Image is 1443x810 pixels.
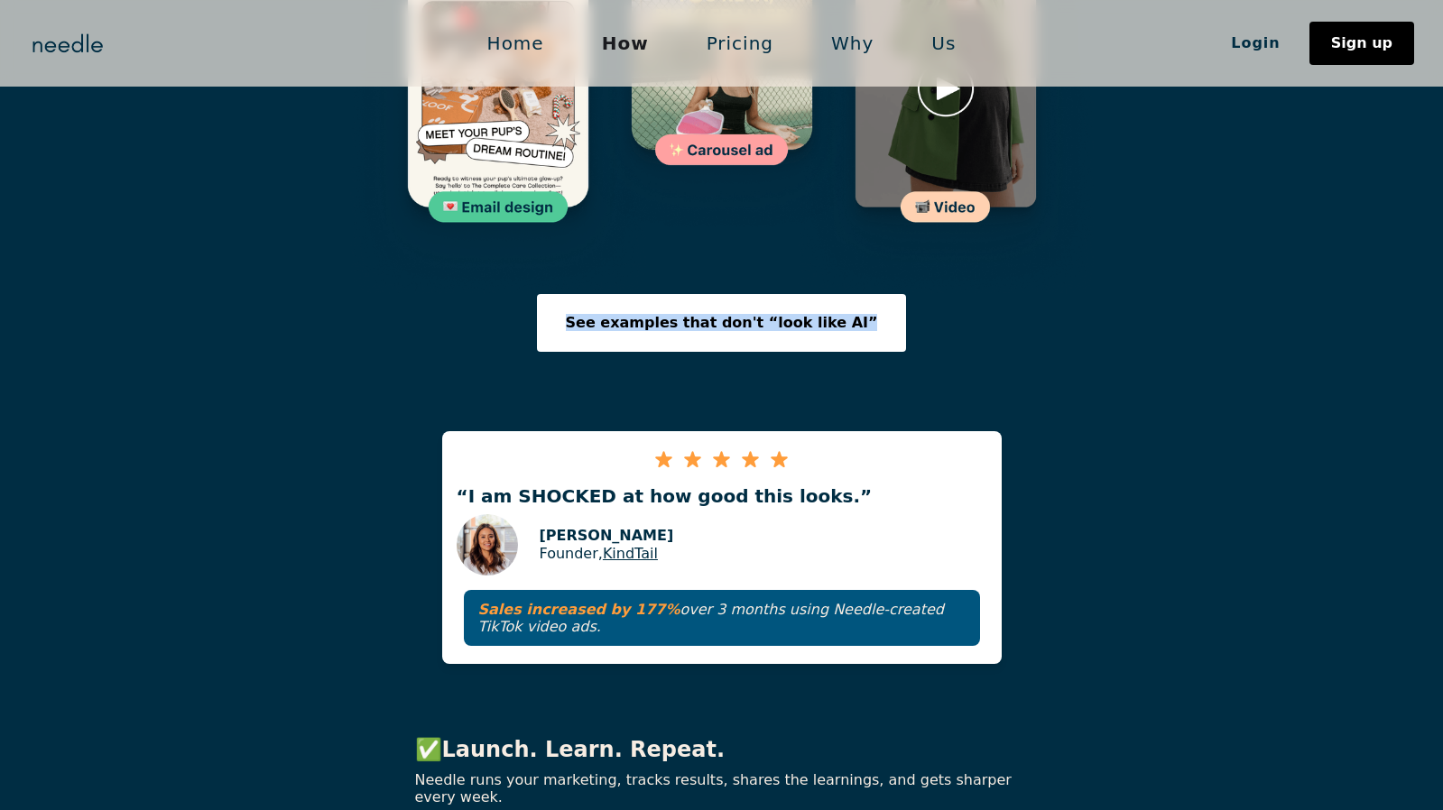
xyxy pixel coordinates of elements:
[537,294,907,352] a: See examples that don't “look like AI”
[415,771,1029,805] p: Needle runs your marketing, tracks results, shares the learnings, and gets sharper every week.
[540,527,674,544] p: [PERSON_NAME]
[902,24,985,62] a: Us
[678,24,802,62] a: Pricing
[1331,36,1392,51] div: Sign up
[802,24,902,62] a: Why
[603,545,658,562] a: KindTail
[442,737,726,762] strong: Launch. Learn. Repeat.
[415,736,1029,764] p: ✅
[458,24,573,62] a: Home
[442,485,1002,507] p: “I am SHOCKED at how good this looks.”
[1309,22,1414,65] a: Sign up
[566,316,878,330] div: See examples that don't “look like AI”
[478,601,680,618] strong: Sales increased by 177%
[540,545,674,562] p: Founder,
[1202,28,1309,59] a: Login
[573,24,678,62] a: How
[478,601,966,635] p: over 3 months using Needle-created TikTok video ads.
